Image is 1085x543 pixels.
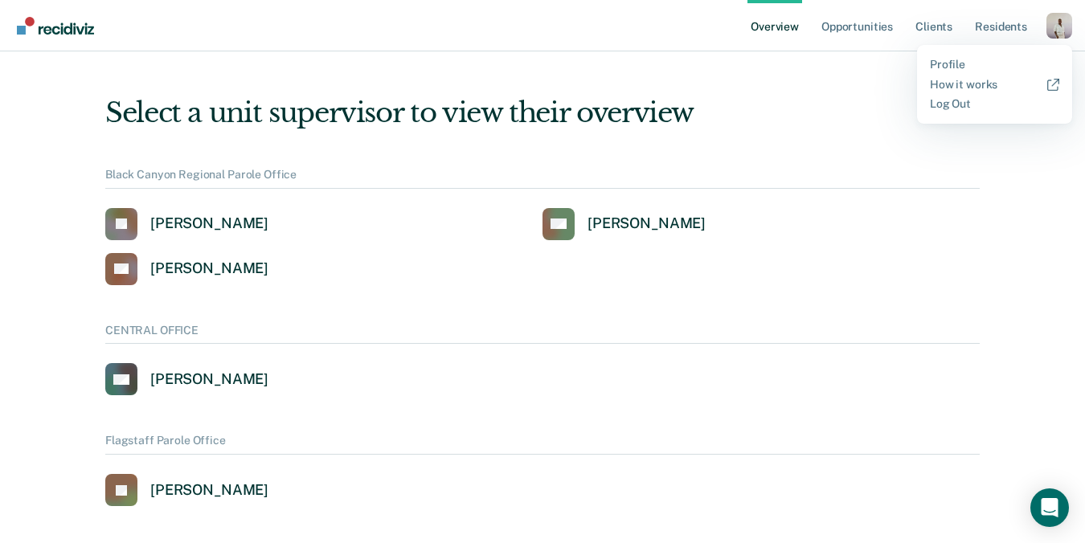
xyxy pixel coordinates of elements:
a: [PERSON_NAME] [105,253,268,285]
a: [PERSON_NAME] [105,363,268,395]
a: [PERSON_NAME] [105,208,268,240]
a: Log Out [930,97,1059,111]
div: Open Intercom Messenger [1030,488,1069,527]
img: Recidiviz [17,17,94,35]
a: Profile [930,58,1059,71]
div: Flagstaff Parole Office [105,434,980,455]
a: [PERSON_NAME] [105,474,268,506]
div: Select a unit supervisor to view their overview [105,96,980,129]
div: [PERSON_NAME] [150,481,268,500]
div: [PERSON_NAME] [150,214,268,233]
a: [PERSON_NAME] [542,208,706,240]
div: [PERSON_NAME] [150,370,268,389]
button: Profile dropdown button [1046,13,1072,39]
div: Black Canyon Regional Parole Office [105,168,980,189]
div: [PERSON_NAME] [588,214,706,233]
div: CENTRAL OFFICE [105,324,980,345]
a: How it works [930,78,1059,92]
div: [PERSON_NAME] [150,259,268,278]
